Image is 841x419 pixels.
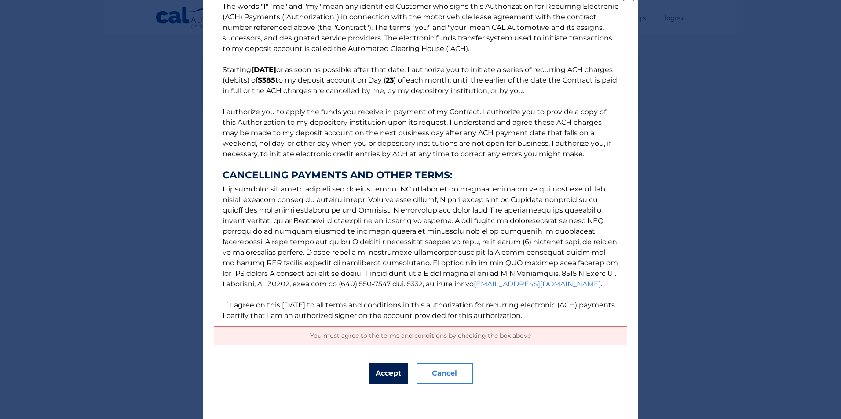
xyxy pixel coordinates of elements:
[223,170,618,181] strong: CANCELLING PAYMENTS AND OTHER TERMS:
[251,65,276,74] b: [DATE]
[214,1,627,321] p: The words "I" "me" and "my" mean any identified Customer who signs this Authorization for Recurri...
[223,301,616,320] label: I agree on this [DATE] to all terms and conditions in this authorization for recurring electronic...
[386,76,394,84] b: 23
[310,332,531,340] span: You must agree to the terms and conditions by checking the box above
[369,363,408,384] button: Accept
[474,280,601,288] a: [EMAIL_ADDRESS][DOMAIN_NAME]
[258,76,275,84] b: $385
[417,363,473,384] button: Cancel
